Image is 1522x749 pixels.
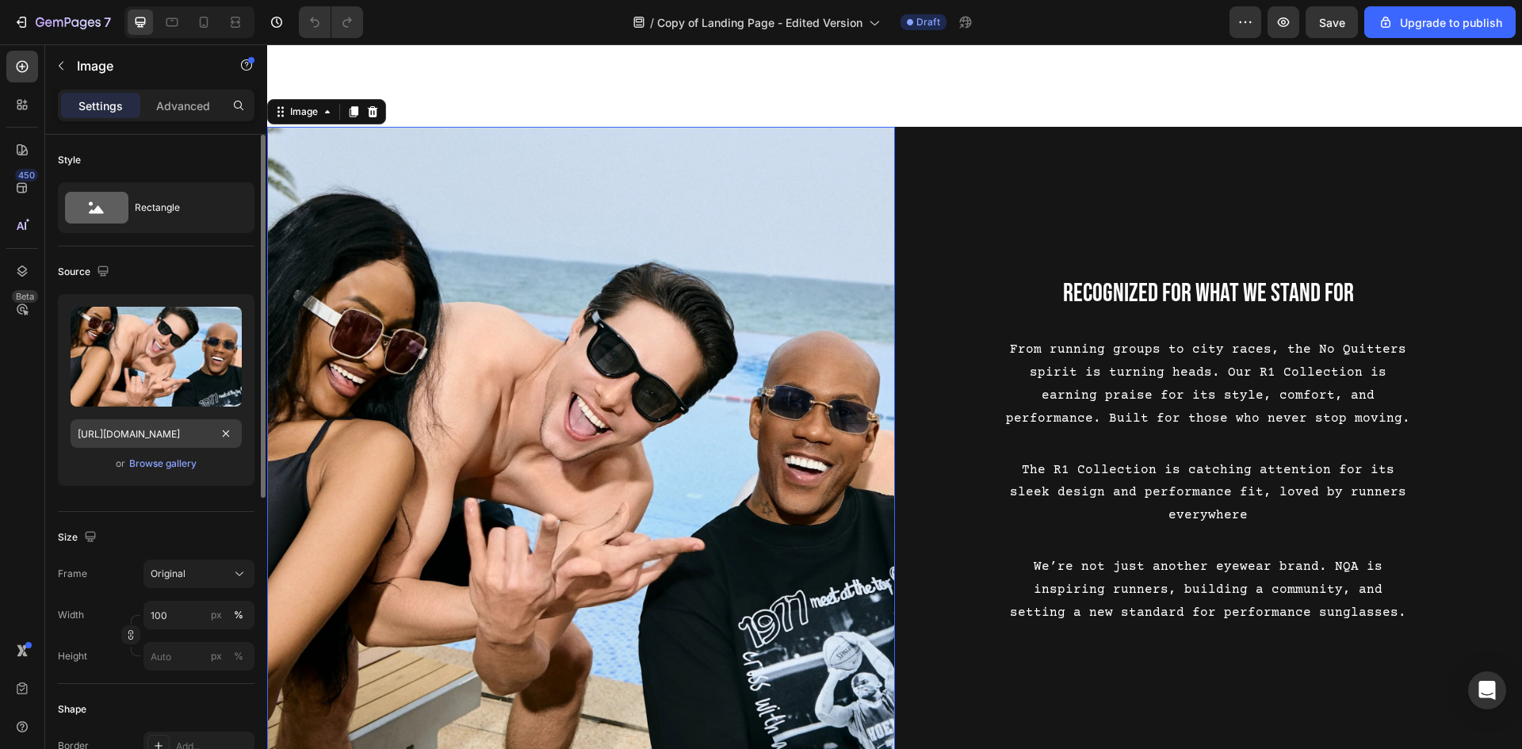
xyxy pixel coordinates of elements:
button: Save [1306,6,1358,38]
img: preview-image [71,307,242,407]
div: 450 [15,169,38,182]
iframe: Design area [267,44,1522,749]
button: px [229,647,248,666]
div: Open Intercom Messenger [1468,671,1506,709]
p: Advanced [156,97,210,114]
button: Original [143,560,254,588]
button: % [207,647,226,666]
p: Image [77,56,212,75]
label: Width [58,608,84,622]
div: Size [58,527,100,548]
p: We’re not just another eyewear brand. NQA is inspiring runners, building a community, and setting... [737,511,1145,579]
input: px% [143,601,254,629]
p: The R1 Collection is catching attention for its sleek design and performance fit, loved by runner... [737,415,1145,483]
button: % [207,606,226,625]
div: Browse gallery [129,457,197,471]
button: Upgrade to publish [1364,6,1516,38]
div: Style [58,153,81,167]
p: Settings [78,97,123,114]
div: Upgrade to publish [1378,14,1502,31]
input: px% [143,642,254,671]
span: Draft [916,15,940,29]
input: https://example.com/image.jpg [71,419,242,448]
div: Shape [58,702,86,717]
span: or [116,454,125,473]
div: Source [58,262,113,283]
p: 7 [104,13,111,32]
div: Beta [12,290,38,303]
p: From running groups to city races, the No Quitters spirit is turning heads. Our R1 Collection is ... [737,294,1145,385]
label: Height [58,649,87,663]
span: Save [1319,16,1345,29]
span: Original [151,567,185,581]
button: 7 [6,6,118,38]
button: px [229,606,248,625]
div: Rectangle [135,189,231,226]
span: Copy of Landing Page - Edited Version [657,14,862,31]
button: Browse gallery [128,456,197,472]
div: % [234,608,243,622]
h2: Recognized for What We Stand For [641,231,1243,268]
label: Frame [58,567,87,581]
span: / [650,14,654,31]
div: Undo/Redo [299,6,363,38]
div: % [234,649,243,663]
div: px [211,608,222,622]
div: px [211,649,222,663]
